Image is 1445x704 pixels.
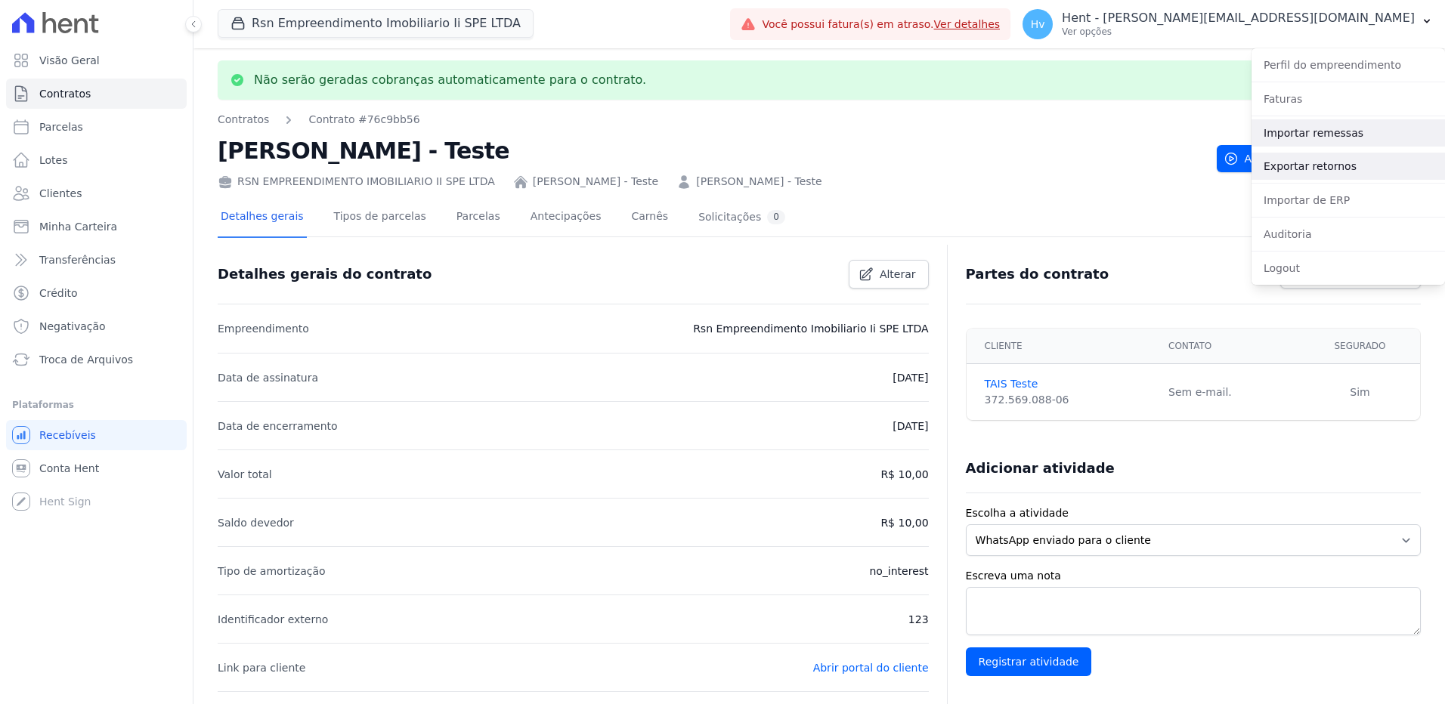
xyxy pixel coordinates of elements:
[218,465,272,483] p: Valor total
[908,610,929,628] p: 123
[1010,3,1445,45] button: Hv Hent - [PERSON_NAME][EMAIL_ADDRESS][DOMAIN_NAME] Ver opções
[985,376,1150,392] a: TAIS Teste
[39,219,117,234] span: Minha Carteira
[966,647,1092,676] input: Registrar atividade
[6,79,187,109] a: Contratos
[39,252,116,267] span: Transferências
[39,286,78,301] span: Crédito
[254,73,646,88] p: Não serão geradas cobranças automaticamente para o contrato.
[39,53,100,68] span: Visão Geral
[1252,255,1445,282] a: Logout
[39,119,83,134] span: Parcelas
[453,198,503,238] a: Parcelas
[218,134,1205,168] h2: [PERSON_NAME] - Teste
[966,265,1109,283] h3: Partes do contrato
[218,112,1205,128] nav: Breadcrumb
[12,396,181,414] div: Plataformas
[967,329,1159,364] th: Cliente
[1300,329,1420,364] th: Segurado
[39,153,68,168] span: Lotes
[6,145,187,175] a: Lotes
[893,417,928,435] p: [DATE]
[6,212,187,242] a: Minha Carteira
[693,320,928,338] p: Rsn Empreendimento Imobiliario Ii SPE LTDA
[1224,145,1272,172] span: Ativo
[218,174,495,190] div: RSN EMPREENDIMENTO IMOBILIARIO II SPE LTDA
[6,344,187,375] a: Troca de Arquivos
[218,265,432,283] h3: Detalhes gerais do contrato
[1159,364,1300,421] td: Sem e-mail.
[1062,26,1415,38] p: Ver opções
[1159,329,1300,364] th: Contato
[218,320,309,338] p: Empreendimento
[218,112,269,128] a: Contratos
[218,514,294,532] p: Saldo devedor
[1062,11,1415,26] p: Hent - [PERSON_NAME][EMAIL_ADDRESS][DOMAIN_NAME]
[218,610,328,628] p: Identificador externo
[985,392,1150,408] div: 372.569.088-06
[39,428,96,443] span: Recebíveis
[528,198,605,238] a: Antecipações
[6,112,187,142] a: Parcelas
[966,568,1421,584] label: Escreva uma nota
[39,319,106,334] span: Negativação
[6,453,187,483] a: Conta Hent
[849,260,929,289] a: Alterar
[880,267,916,282] span: Alterar
[218,112,420,128] nav: Breadcrumb
[6,311,187,341] a: Negativação
[218,198,307,238] a: Detalhes gerais
[218,562,326,580] p: Tipo de amortização
[1252,187,1445,214] a: Importar de ERP
[628,198,671,238] a: Carnês
[6,245,187,275] a: Transferências
[695,198,788,238] a: Solicitações0
[1252,51,1445,79] a: Perfil do empreendimento
[813,662,929,674] a: Abrir portal do cliente
[6,420,187,450] a: Recebíveis
[218,9,534,38] button: Rsn Empreendimento Imobiliario Ii SPE LTDA
[966,505,1421,521] label: Escolha a atividade
[1252,153,1445,180] a: Exportar retornos
[1252,85,1445,113] a: Faturas
[308,112,419,128] a: Contrato #76c9bb56
[893,369,928,387] p: [DATE]
[6,45,187,76] a: Visão Geral
[39,352,133,367] span: Troca de Arquivos
[218,659,305,677] p: Link para cliente
[966,459,1115,477] h3: Adicionar atividade
[533,174,658,190] a: [PERSON_NAME] - Teste
[6,178,187,208] a: Clientes
[1252,119,1445,147] a: Importar remessas
[1300,364,1420,421] td: Sim
[1217,145,1304,172] button: Ativo
[1031,19,1045,29] span: Hv
[1252,221,1445,248] a: Auditoria
[880,465,928,483] p: R$ 10,00
[880,514,928,532] p: R$ 10,00
[696,174,822,190] a: [PERSON_NAME] - Teste
[6,278,187,308] a: Crédito
[698,210,785,224] div: Solicitações
[218,417,338,435] p: Data de encerramento
[767,210,785,224] div: 0
[218,369,318,387] p: Data de assinatura
[39,461,99,476] span: Conta Hent
[39,186,82,201] span: Clientes
[39,86,91,101] span: Contratos
[331,198,429,238] a: Tipos de parcelas
[762,17,1000,32] span: Você possui fatura(s) em atraso.
[934,18,1001,30] a: Ver detalhes
[869,562,928,580] p: no_interest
